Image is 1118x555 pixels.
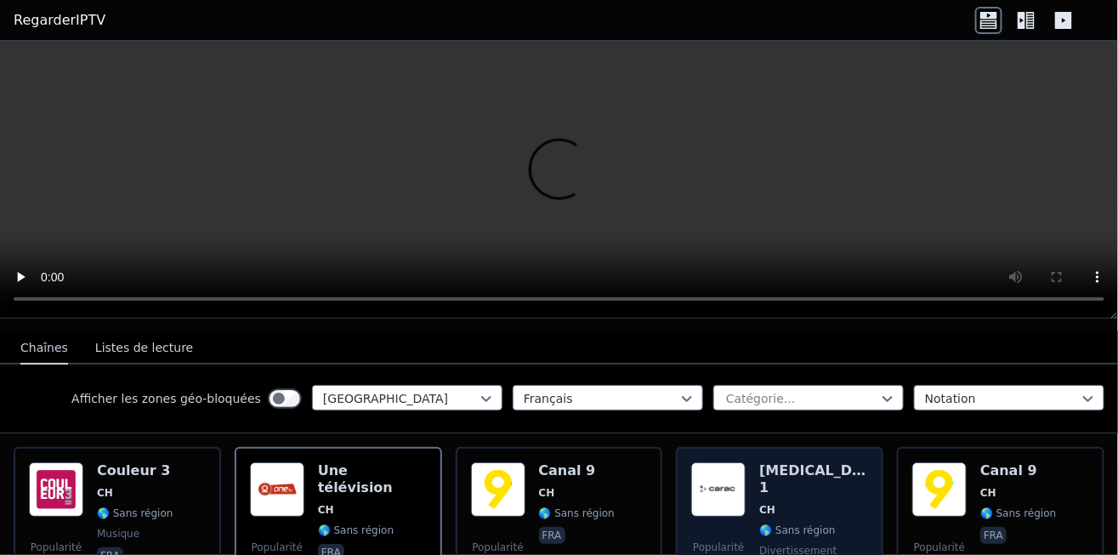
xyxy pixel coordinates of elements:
[759,462,887,496] font: [MEDICAL_DATA] 1
[250,462,304,517] img: Une télévision
[97,528,139,540] font: musique
[97,487,113,499] font: CH
[912,462,967,517] img: Canal 9
[20,332,68,365] button: Chaînes
[252,541,303,553] font: Popularité
[539,487,555,499] font: CH
[759,524,835,536] font: 🌎 Sans région
[759,504,775,516] font: CH
[29,462,83,517] img: Couleur 3
[539,462,596,479] font: Canal 9
[71,392,261,405] font: Afficher les zones géo-bloquées
[97,507,173,519] font: 🌎 Sans région
[31,541,82,553] font: Popularité
[14,10,105,31] a: RegarderIPTV
[472,541,523,553] font: Popularité
[542,530,562,541] font: fra
[539,507,615,519] font: 🌎 Sans région
[318,524,394,536] font: 🌎 Sans région
[914,541,965,553] font: Popularité
[318,462,393,496] font: Une télévision
[95,332,193,365] button: Listes de lecture
[471,462,525,517] img: Canal 9
[980,462,1037,479] font: Canal 9
[97,462,170,479] font: Couleur 3
[95,341,193,354] font: Listes de lecture
[980,487,996,499] font: CH
[318,504,334,516] font: CH
[14,12,105,28] font: RegarderIPTV
[693,541,744,553] font: Popularité
[984,530,1003,541] font: fra
[20,341,68,354] font: Chaînes
[980,507,1056,519] font: 🌎 Sans région
[691,462,746,517] img: Carac 1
